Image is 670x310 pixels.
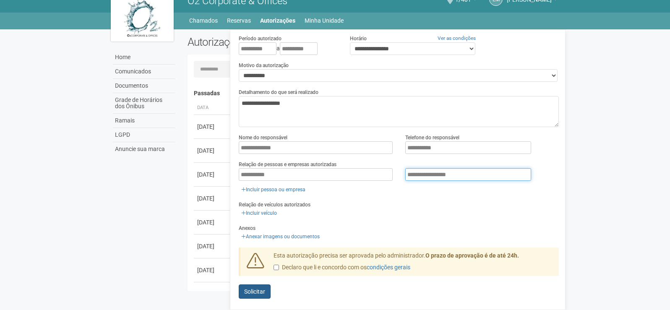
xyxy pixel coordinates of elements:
[239,89,318,96] label: Detalhamento do que será realizado
[244,288,265,295] span: Solicitar
[197,170,228,179] div: [DATE]
[239,284,271,299] button: Solicitar
[227,15,251,26] a: Reservas
[239,208,279,218] a: Incluir veículo
[405,134,459,141] label: Telefone do responsável
[113,114,175,128] a: Ramais
[239,224,255,232] label: Anexos
[350,35,367,42] label: Horário
[274,265,279,270] input: Declaro que li e concordo com oscondições gerais
[239,42,337,55] div: a
[305,15,344,26] a: Minha Unidade
[113,142,175,156] a: Anuncie sua marca
[113,79,175,93] a: Documentos
[197,194,228,203] div: [DATE]
[239,134,287,141] label: Nome do responsável
[239,161,336,168] label: Relação de pessoas e empresas autorizadas
[239,62,289,69] label: Motivo da autorização
[239,201,310,208] label: Relação de veículos autorizados
[188,36,367,48] h2: Autorizações
[425,252,519,259] strong: O prazo de aprovação é de até 24h.
[197,242,228,250] div: [DATE]
[194,90,553,96] h4: Passadas
[239,35,282,42] label: Período autorizado
[197,266,228,274] div: [DATE]
[113,128,175,142] a: LGPD
[239,232,322,241] a: Anexar imagens ou documentos
[113,93,175,114] a: Grade de Horários dos Ônibus
[197,218,228,227] div: [DATE]
[194,101,232,115] th: Data
[274,263,410,272] label: Declaro que li e concordo com os
[438,35,476,41] a: Ver as condições
[267,252,559,276] div: Esta autorização precisa ser aprovada pelo administrador.
[239,185,308,194] a: Incluir pessoa ou empresa
[197,122,228,131] div: [DATE]
[113,50,175,65] a: Home
[367,264,410,271] a: condições gerais
[113,65,175,79] a: Comunicados
[197,146,228,155] div: [DATE]
[189,15,218,26] a: Chamados
[260,15,295,26] a: Autorizações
